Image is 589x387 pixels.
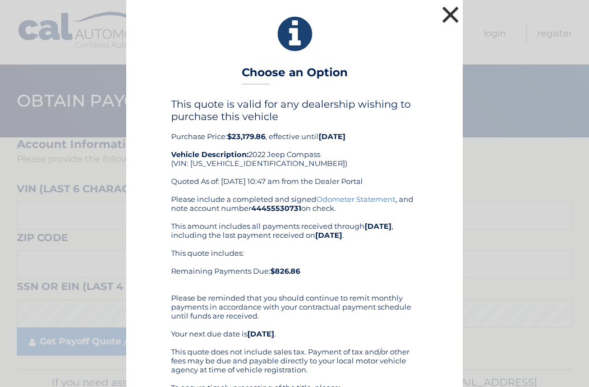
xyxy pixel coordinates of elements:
b: [DATE] [365,222,392,231]
button: × [439,3,462,26]
div: This quote includes: Remaining Payments Due: [171,248,418,284]
h3: Choose an Option [242,66,348,85]
a: Odometer Statement [316,195,395,204]
b: $826.86 [270,266,300,275]
b: [DATE] [319,132,346,141]
b: $23,179.86 [227,132,265,141]
h4: This quote is valid for any dealership wishing to purchase this vehicle [171,98,418,123]
strong: Vehicle Description: [171,150,249,159]
div: Purchase Price: , effective until 2022 Jeep Compass (VIN: [US_VEHICLE_IDENTIFICATION_NUMBER]) Quo... [171,98,418,195]
b: [DATE] [315,231,342,239]
b: 44455530731 [251,204,301,213]
b: [DATE] [247,329,274,338]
